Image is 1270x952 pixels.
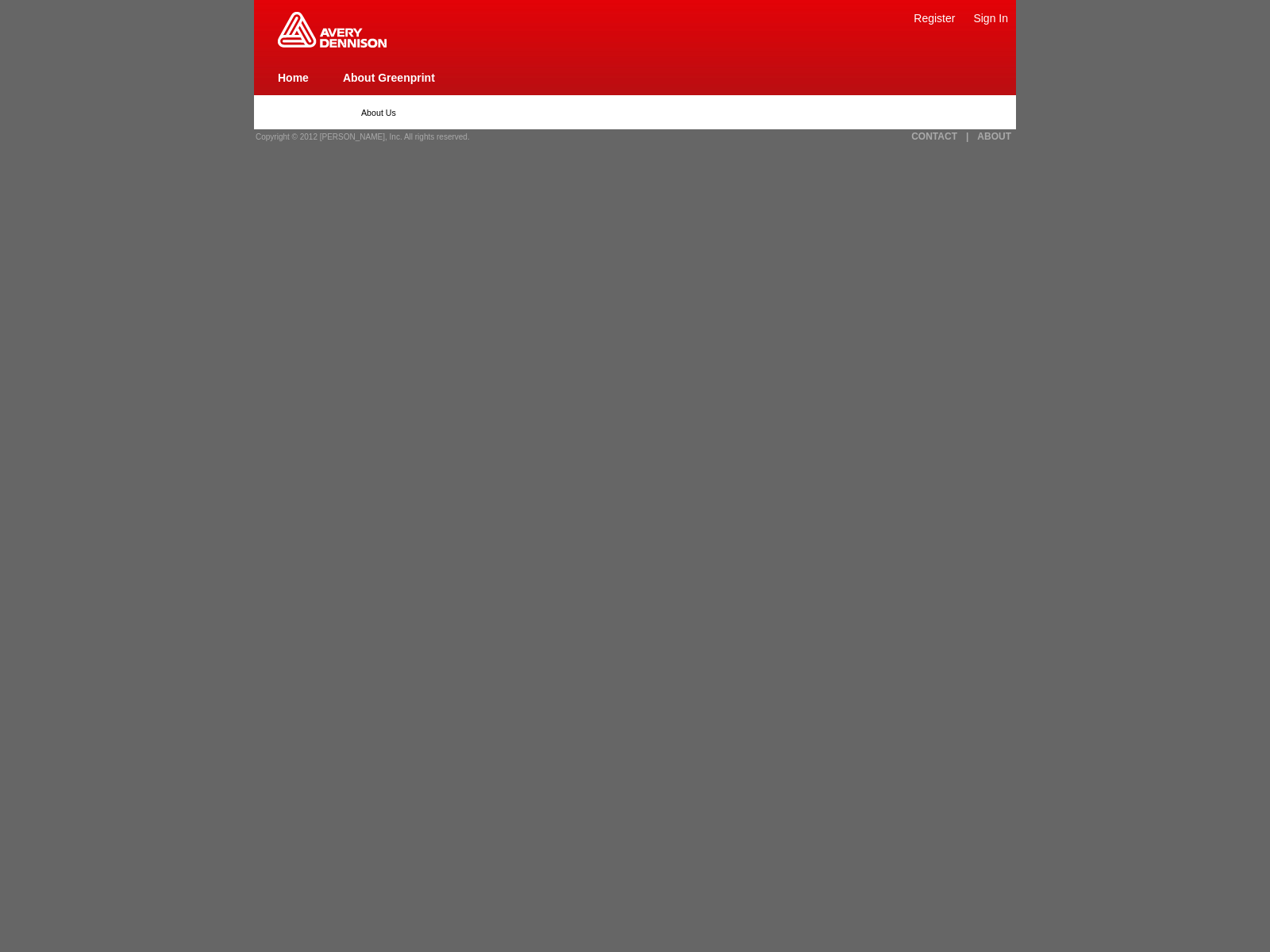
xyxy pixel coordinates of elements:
a: | [966,131,968,142]
p: About Us [361,108,909,117]
span: Copyright © 2012 [PERSON_NAME], Inc. All rights reserved. [256,132,470,141]
a: Register [914,12,955,25]
a: CONTACT [911,131,957,142]
a: Home [278,71,309,84]
a: About Greenprint [343,71,435,84]
img: Home [278,12,387,48]
a: Sign In [973,12,1008,25]
a: ABOUT [977,131,1011,142]
a: Greenprint [278,40,387,49]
